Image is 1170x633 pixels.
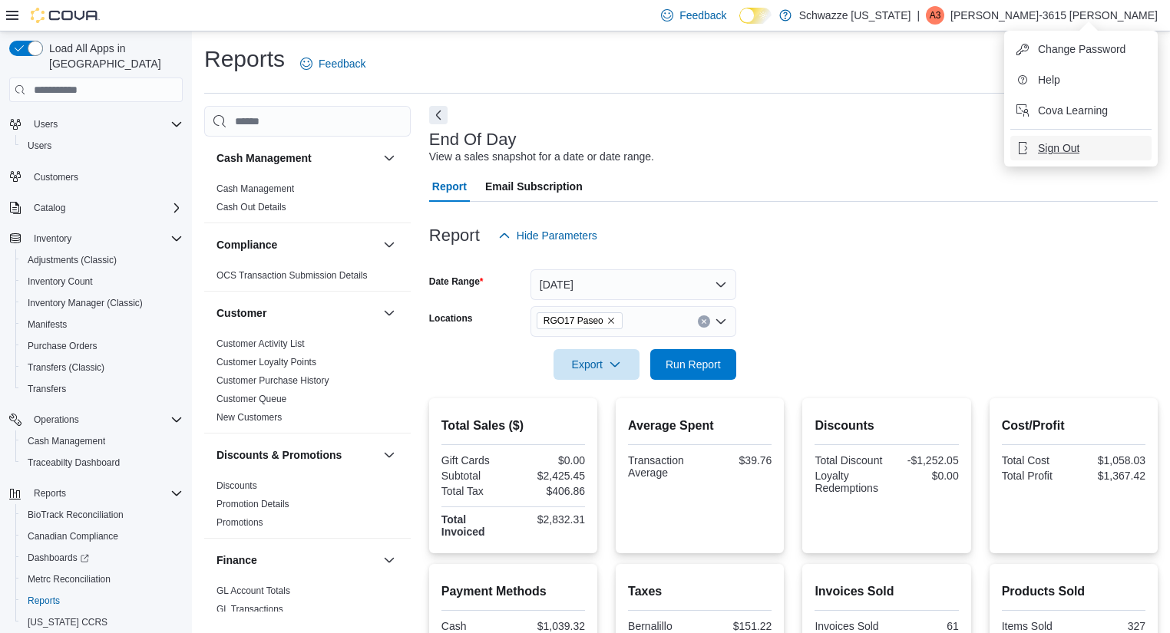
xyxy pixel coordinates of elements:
span: Cova Learning [1038,103,1108,118]
div: Discounts & Promotions [204,476,411,538]
button: Reports [28,484,72,503]
button: Inventory [28,229,78,248]
div: Total Cost [1002,454,1071,467]
h3: Report [429,226,480,245]
button: Next [429,106,448,124]
button: Discounts & Promotions [380,446,398,464]
span: RGO17 Paseo [537,312,623,329]
span: Inventory [28,229,183,248]
strong: Total Invoiced [441,513,485,538]
a: Customer Loyalty Points [216,357,316,368]
h3: Finance [216,552,257,568]
span: Traceabilty Dashboard [21,453,183,472]
a: Feedback [294,48,372,79]
div: $1,367.42 [1076,470,1145,482]
div: Customer [204,335,411,433]
div: $1,058.03 [1076,454,1145,467]
h2: Taxes [628,582,772,601]
h3: Cash Management [216,150,312,166]
h3: Discounts & Promotions [216,447,342,463]
span: GL Account Totals [216,585,290,597]
a: OCS Transaction Submission Details [216,270,368,281]
a: Users [21,137,58,155]
button: Adjustments (Classic) [15,249,189,271]
button: Finance [380,551,398,569]
h2: Discounts [815,417,958,435]
div: Finance [204,582,411,625]
button: Reports [3,483,189,504]
span: Operations [28,410,183,429]
span: Customer Queue [216,393,286,405]
button: Operations [28,410,85,429]
div: Items Sold [1002,620,1071,632]
span: Transfers [21,380,183,398]
span: Inventory Manager (Classic) [28,297,143,309]
span: Users [34,118,58,130]
span: RGO17 Paseo [544,313,603,328]
h1: Reports [204,44,285,74]
a: Cash Out Details [216,202,286,213]
a: Cash Management [21,432,111,450]
span: Purchase Orders [28,340,97,352]
span: [US_STATE] CCRS [28,616,107,628]
a: Purchase Orders [21,337,104,355]
span: Feedback [679,8,726,23]
div: $2,425.45 [516,470,585,482]
span: Inventory Count [28,275,93,288]
input: Dark Mode [739,8,772,24]
button: Reports [15,590,189,612]
button: Sign Out [1010,136,1152,160]
h3: End Of Day [429,130,517,149]
button: Inventory Manager (Classic) [15,292,189,314]
button: Manifests [15,314,189,335]
span: Users [21,137,183,155]
a: Customers [28,168,84,186]
div: Total Discount [815,454,884,467]
button: Help [1010,68,1152,92]
span: Canadian Compliance [21,527,183,546]
button: Cova Learning [1010,98,1152,123]
span: Metrc Reconciliation [28,573,111,585]
a: Promotion Details [216,499,289,509]
a: Dashboards [15,547,189,569]
button: Traceabilty Dashboard [15,452,189,473]
div: Cash [441,620,511,632]
span: BioTrack Reconciliation [28,509,124,521]
span: Load All Apps in [GEOGRAPHIC_DATA] [43,41,183,71]
button: Discounts & Promotions [216,447,377,463]
span: Transfers (Classic) [28,361,104,374]
label: Locations [429,312,473,325]
span: Washington CCRS [21,613,183,631]
span: OCS Transaction Submission Details [216,269,368,282]
button: Export [554,349,640,380]
span: Email Subscription [485,171,583,202]
span: Change Password [1038,41,1125,57]
div: Gift Cards [441,454,511,467]
h2: Payment Methods [441,582,585,601]
span: Reports [28,484,183,503]
button: Transfers (Classic) [15,357,189,378]
button: Change Password [1010,37,1152,61]
a: Adjustments (Classic) [21,251,123,269]
a: Customer Purchase History [216,375,329,386]
a: Customer Queue [216,394,286,404]
div: $39.76 [703,454,772,467]
a: Discounts [216,480,257,491]
button: Cash Management [380,149,398,167]
span: Promotions [216,516,263,529]
h3: Compliance [216,237,277,252]
a: GL Transactions [216,604,283,615]
img: Cova [31,8,100,23]
button: Cash Management [15,430,189,452]
label: Date Range [429,275,484,288]
span: Cash Management [28,435,105,447]
button: Operations [3,409,189,430]
span: Run Report [666,357,721,372]
div: Compliance [204,266,411,291]
a: Dashboards [21,549,95,567]
button: Users [3,114,189,135]
span: Users [28,140,51,152]
span: Metrc Reconciliation [21,570,183,588]
a: Promotions [216,517,263,528]
span: Export [563,349,630,380]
